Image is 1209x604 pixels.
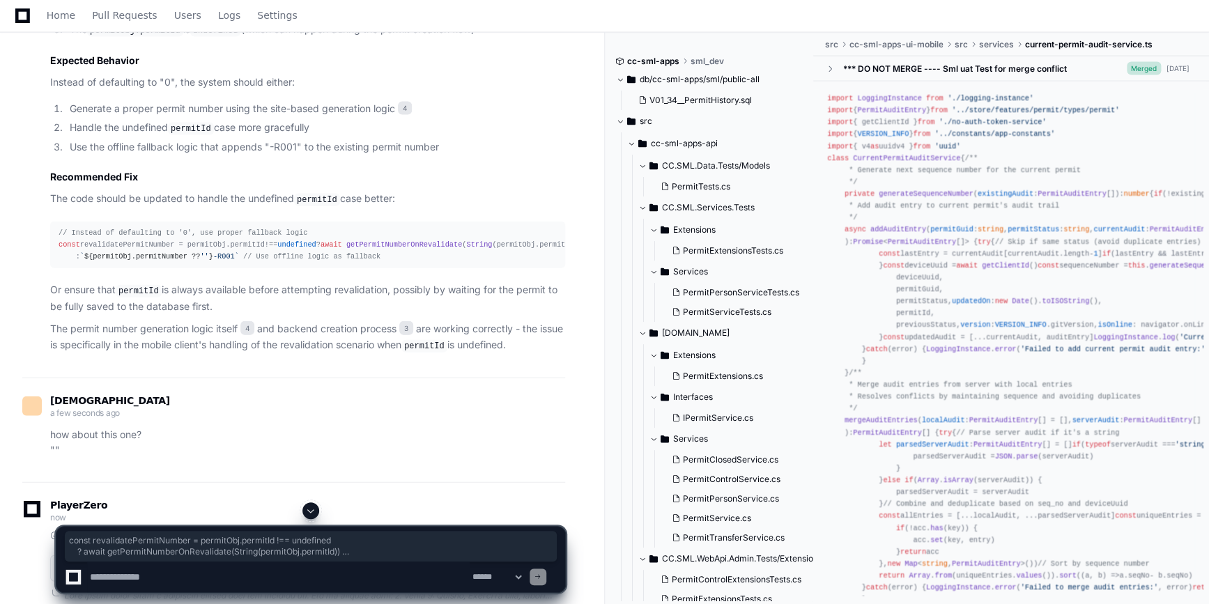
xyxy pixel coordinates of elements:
span: PermitAuditEntry [888,238,957,246]
span: Promise [853,238,883,246]
span: from [914,130,931,138]
span: src [824,39,838,50]
span: sml_dev [691,56,724,67]
span: error [995,345,1017,353]
span: PermitServiceTests.cs [683,307,771,318]
span: PermitClosedService.cs [683,454,778,465]
span: CC.SML.Services.Tests [662,202,755,213]
span: addAuditEntry [870,225,926,233]
span: from [918,118,935,126]
code: permitId [294,194,340,206]
span: PermitAuditEntry [853,428,922,437]
span: 3 [399,321,413,335]
span: mergeAuditEntries [845,416,918,424]
span: Services [673,433,708,444]
span: String [466,240,492,249]
button: Services [649,428,826,450]
button: Extensions [649,344,826,366]
span: current-permit-audit-service.ts [1024,39,1152,50]
svg: Directory [661,347,669,364]
span: gitVersion [1051,320,1094,329]
span: './no-auth-token-service' [939,118,1047,126]
span: getPermitNumberOnRevalidate [346,240,462,249]
span: 'uuid' [934,142,960,150]
span: const [1038,261,1059,270]
span: if [1102,249,1111,258]
span: updatedOn [952,297,990,305]
span: await [321,240,342,249]
span: Users [174,11,201,20]
span: PermitAuditEntry [1038,189,1107,198]
span: Extensions [673,224,716,235]
span: generateSequenceNumber [879,189,973,198]
span: permitGuid [930,225,973,233]
span: if [904,476,913,484]
span: PlayerZero [50,501,107,509]
span: PermitTests.cs [672,181,730,192]
span: else [883,476,900,484]
span: Services [673,266,708,277]
svg: Directory [627,71,636,88]
button: CC.SML.Services.Tests [638,196,826,219]
span: if [1154,189,1162,198]
span: LoggingInstance [857,94,921,102]
h3: Expected Behavior [50,54,565,68]
span: // Instead of defaulting to '0', use proper fallback logic [59,229,307,237]
span: this [1128,261,1146,270]
span: '' [200,252,208,261]
span: '../constants/app-constants' [934,130,1055,138]
svg: Directory [638,135,647,152]
p: The code should be updated to handle the undefined case better: [50,191,565,208]
span: PermitAuditEntry [969,416,1038,424]
span: localAudit [922,416,965,424]
svg: Directory [661,263,669,280]
div: [DATE] [1166,63,1189,74]
span: import [827,106,853,114]
svg: Directory [661,222,669,238]
button: [DOMAIN_NAME] [638,322,826,344]
li: Handle the undefined case more gracefully [66,120,565,137]
span: const [883,333,904,341]
span: parse [1016,452,1038,460]
p: Or ensure that is always available before attempting revalidation, possibly by waiting for the pe... [50,282,565,314]
code: permitId [116,285,162,297]
span: 4 [240,321,254,335]
button: PermitClosedService.cs [666,450,817,470]
span: 4 [398,102,412,116]
span: number [1123,189,1149,198]
span: V01_34__PermitHistory.sql [649,95,752,106]
span: src [954,39,967,50]
span: getClientId [982,261,1029,270]
span: 'string' [1175,440,1209,449]
span: toISOString [1042,297,1089,305]
span: // Parse server audit if it's a string [956,428,1119,437]
button: db/cc-sml-apps/sml/public-all [616,68,803,91]
span: CC.SML.Data.Tests/Models [662,160,770,171]
span: PermitControlService.cs [683,474,780,485]
span: PermitPersonServiceTests.cs [683,287,799,298]
span: as [870,142,879,150]
span: await [956,261,978,270]
span: Logs [218,11,240,20]
span: permitStatus [1008,225,1059,233]
span: isArray [944,476,973,484]
span: // Skip if same status (avoid duplicate entries) [995,238,1201,246]
span: './logging-instance' [948,94,1033,102]
span: LoggingInstance [1093,333,1157,341]
span: const [879,249,900,258]
span: // Combine and deduplicate based on seq_no and deviceUuid [883,500,1127,508]
span: src [640,116,652,127]
svg: Directory [649,157,658,174]
span: new [995,297,1008,305]
button: Services [649,261,826,283]
span: permitId [539,240,573,249]
button: PermitTests.cs [655,177,817,196]
span: a few seconds ago [50,408,120,418]
button: PermitControlService.cs [666,470,817,489]
button: PermitExtensions.cs [666,366,817,386]
span: try [939,428,952,437]
span: existingAudit [978,189,1033,198]
svg: Directory [649,325,658,341]
span: PermitExtensionsTests.cs [683,245,783,256]
svg: Directory [649,199,658,216]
